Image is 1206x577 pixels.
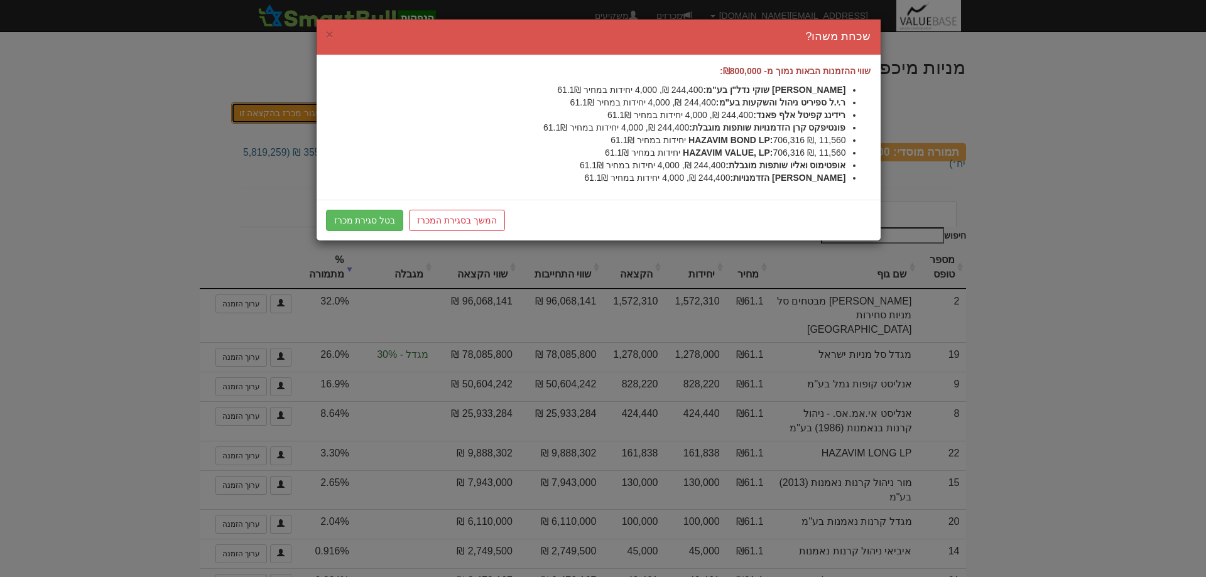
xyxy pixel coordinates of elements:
[683,148,773,158] strong: HAZAVIM VALUE, LP:
[730,173,845,183] strong: [PERSON_NAME] הזדמנויות:
[326,65,871,77] p: שווי ההזמנות הבאות נמוך מ- ₪800,000:
[326,146,846,159] li: 706,316 ₪, 11,560 יחידות במחיר 61.1₪
[326,171,846,184] li: 244,400 ₪, 4,000 יחידות במחיר 61.1₪
[326,28,334,41] button: Close
[326,109,846,121] li: 244,400 ₪, 4,000 יחידות במחיר 61.1₪
[716,97,846,107] strong: ר.י.ל ספיריט ניהול והשקעות בע"מ:
[326,27,334,41] span: ×
[326,84,846,96] li: 244,400 ₪, 4,000 יחידות במחיר 61.1₪
[326,159,846,171] li: 244,400 ₪, 4,000 יחידות במחיר 61.1₪
[326,134,846,146] li: 706,316 ₪, 11,560 יחידות במחיר 61.1₪
[326,96,846,109] li: 244,400 ₪, 4,000 יחידות במחיר 61.1₪
[326,29,871,45] h4: שכחת משהו?
[326,210,404,231] button: בטל סגירת מכרז
[688,135,773,145] strong: HAZAVIM BOND LP:
[326,121,846,134] li: 244,400 ₪, 4,000 יחידות במחיר 61.1₪
[689,122,845,132] strong: פונטיפקס קרן הזדמנויות שותפות מוגבלת:
[725,160,845,170] strong: אופטימוס ואליו שותפות מוגבלת:
[753,110,845,120] strong: רידינג קפיטל אלף פאנד:
[409,210,505,231] a: המשך בסגירת המכרז
[703,85,845,95] strong: [PERSON_NAME] שוקי נדל"ן בע"מ:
